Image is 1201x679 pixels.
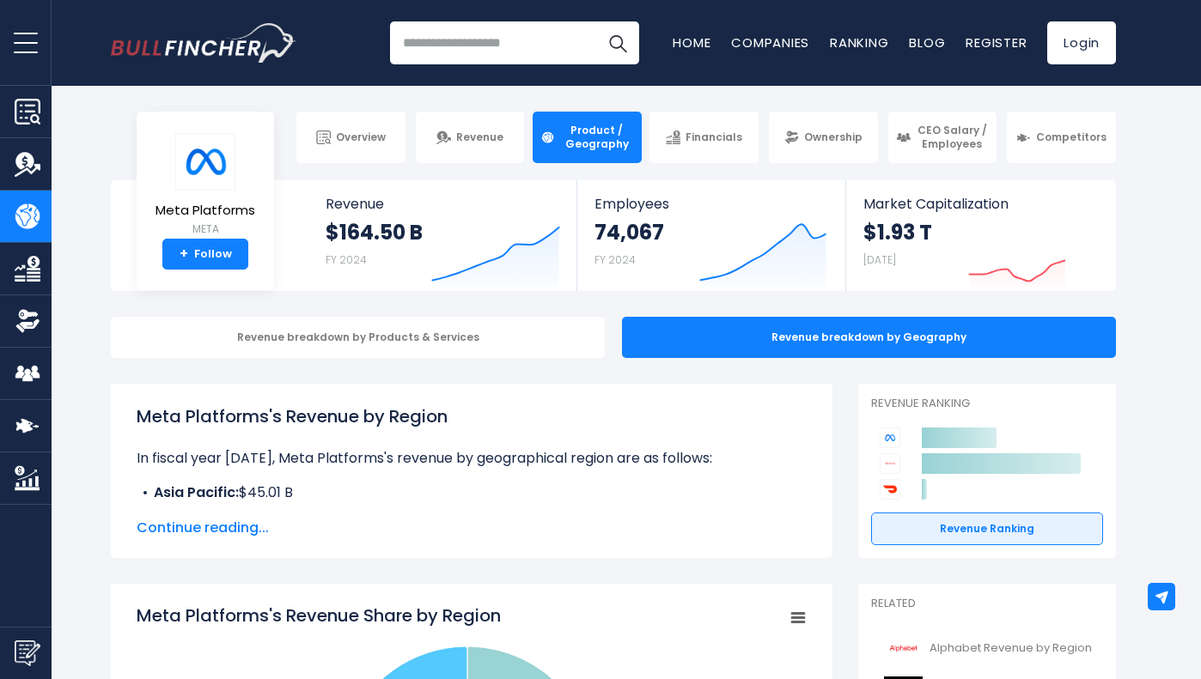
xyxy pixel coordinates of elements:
[155,203,255,218] span: Meta Platforms
[296,112,405,163] a: Overview
[686,130,742,144] span: Financials
[137,503,807,524] li: $38.36 B
[137,603,501,627] tspan: Meta Platforms's Revenue Share by Region
[180,246,188,262] strong: +
[155,221,255,237] small: META
[830,33,888,52] a: Ranking
[111,23,296,63] a: Go to homepage
[863,219,932,246] strong: $1.93 T
[1047,21,1116,64] a: Login
[162,239,248,270] a: +Follow
[871,512,1103,545] a: Revenue Ranking
[456,130,503,144] span: Revenue
[154,482,239,502] b: Asia Pacific:
[111,23,296,63] img: Bullfincher logo
[966,33,1027,52] a: Register
[871,397,1103,411] p: Revenue Ranking
[154,503,206,523] b: Europe:
[673,33,710,52] a: Home
[326,196,560,212] span: Revenue
[137,482,807,503] li: $45.01 B
[863,196,1097,212] span: Market Capitalization
[137,403,807,429] h1: Meta Platforms's Revenue by Region
[1007,112,1116,163] a: Competitors
[871,625,1103,672] a: Alphabet Revenue by Region
[916,124,990,150] span: CEO Salary / Employees
[596,21,639,64] button: Search
[577,180,844,291] a: Employees 74,067 FY 2024
[594,196,827,212] span: Employees
[881,629,924,668] img: GOOGL logo
[622,317,1116,358] div: Revenue breakdown by Geography
[416,112,525,163] a: Revenue
[533,112,642,163] a: Product / Geography
[888,112,997,163] a: CEO Salary / Employees
[909,33,945,52] a: Blog
[1036,130,1107,144] span: Competitors
[880,427,900,448] img: Meta Platforms competitors logo
[871,597,1103,611] p: Related
[846,180,1114,291] a: Market Capitalization $1.93 T [DATE]
[111,317,605,358] div: Revenue breakdown by Products & Services
[326,219,423,246] strong: $164.50 B
[155,132,256,239] a: Meta Platforms META
[731,33,809,52] a: Companies
[308,180,577,291] a: Revenue $164.50 B FY 2024
[594,219,664,246] strong: 74,067
[560,124,634,150] span: Product / Geography
[649,112,759,163] a: Financials
[930,641,1092,656] span: Alphabet Revenue by Region
[594,252,636,267] small: FY 2024
[15,308,40,334] img: Ownership
[326,252,367,267] small: FY 2024
[880,479,900,500] img: DoorDash competitors logo
[137,518,807,538] span: Continue reading...
[336,130,386,144] span: Overview
[863,252,896,267] small: [DATE]
[880,453,900,474] img: Alphabet competitors logo
[137,448,807,469] p: In fiscal year [DATE], Meta Platforms's revenue by geographical region are as follows:
[804,130,863,144] span: Ownership
[769,112,878,163] a: Ownership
